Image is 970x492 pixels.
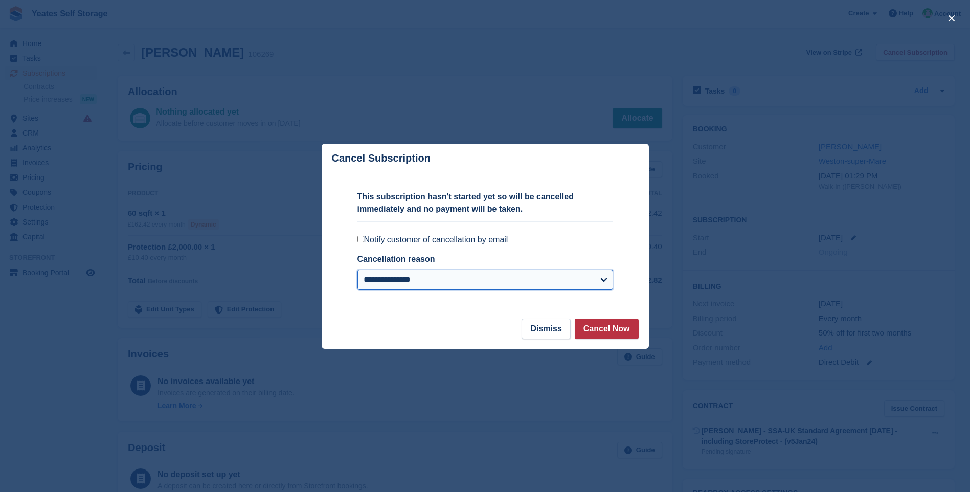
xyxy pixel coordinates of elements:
[357,255,435,263] label: Cancellation reason
[575,319,639,339] button: Cancel Now
[357,236,364,242] input: Notify customer of cancellation by email
[357,235,613,245] label: Notify customer of cancellation by email
[332,152,431,164] p: Cancel Subscription
[943,10,960,27] button: close
[522,319,570,339] button: Dismiss
[357,191,613,215] p: This subscription hasn't started yet so will be cancelled immediately and no payment will be taken.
